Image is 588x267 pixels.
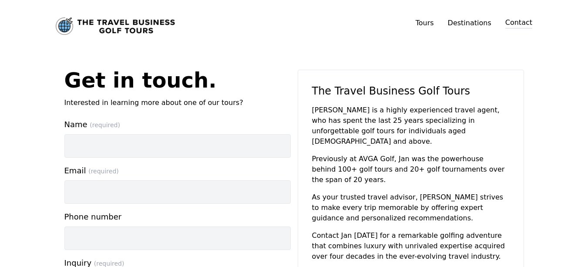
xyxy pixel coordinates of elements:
p: Contact Jan [DATE] for a remarkable golfing adventure that combines luxury with unrivaled experti... [312,230,510,262]
span: Name [64,118,291,131]
a: Contact [505,17,532,29]
span: (required) [94,260,124,267]
img: The Travel Business Golf Tours logo [56,17,175,35]
input: Phone number [64,226,291,250]
a: Destinations [448,19,491,27]
span: (required) [88,168,119,175]
p: [PERSON_NAME] is a highly experienced travel agent, who has spent the last 25 years specializing ... [312,105,510,147]
span: Email [64,165,291,177]
input: Email (required) [64,180,291,204]
p: Previously at AVGA Golf, Jan was the powerhouse behind 100+ golf tours and 20+ golf tournaments o... [312,154,510,185]
a: Tours [416,19,434,27]
input: Name (required) [64,134,291,158]
p: Interested in learning more about one of our tours? [64,98,291,108]
a: Link to home page [56,17,175,35]
label: Phone number [64,211,291,250]
h2: The Travel Business Golf Tours [312,84,510,98]
h1: Get in touch. [64,70,291,91]
p: As your trusted travel advisor, [PERSON_NAME] strives to make every trip memorable by offering ex... [312,192,510,223]
span: (required) [90,122,120,128]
